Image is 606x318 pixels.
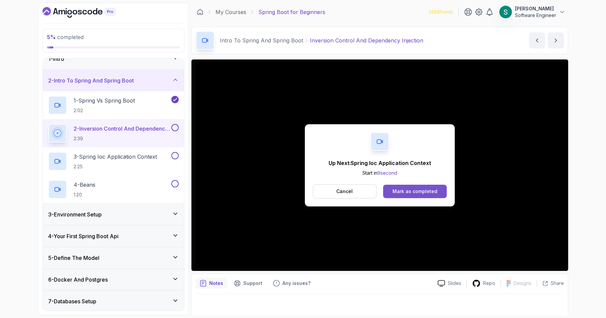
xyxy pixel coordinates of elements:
[467,279,501,288] a: Repo
[258,8,325,16] p: Spring Boot for Beginners
[515,5,556,12] p: [PERSON_NAME]
[548,32,564,48] button: next content
[196,278,227,289] button: notes button
[43,225,184,247] button: 4-Your First Spring Boot Api
[329,159,431,167] p: Up Next: Spring Ioc Application Context
[230,278,266,289] button: Support button
[48,232,118,240] h3: 4 - Your First Spring Boot Api
[74,163,157,170] p: 2:25
[74,135,170,142] p: 2:39
[551,280,564,287] p: Share
[282,280,311,287] p: Any issues?
[499,5,566,19] button: user profile image[PERSON_NAME]Software Engineer
[329,170,431,176] p: Start in
[429,9,453,15] p: 1466 Points
[47,34,56,40] span: 5 %
[43,204,184,225] button: 3-Environment Setup
[269,278,315,289] button: Feedback button
[48,96,179,115] button: 1-Spring Vs Spring Boot2:02
[74,153,157,161] p: 3 - Spring Ioc Application Context
[48,297,96,305] h3: 7 - Databases Setup
[48,180,179,199] button: 4-Beans1:20
[483,280,495,287] p: Repo
[74,107,135,114] p: 2:02
[43,70,184,91] button: 2-Intro To Spring And Spring Boot
[499,6,512,18] img: user profile image
[209,280,223,287] p: Notes
[48,76,134,85] h3: 2 - Intro To Spring And Spring Boot
[377,170,397,176] span: 9 second
[48,124,179,143] button: 2-Inversion Control And Dependency Injection2:39
[42,7,131,18] a: Dashboard
[43,48,184,69] button: 1-Intro
[43,247,184,269] button: 5-Define The Model
[43,291,184,312] button: 7-Databases Setup
[336,188,353,195] p: Cancel
[215,8,246,16] a: My Courses
[448,280,461,287] p: Slides
[310,36,423,44] p: Inversion Control And Dependency Injection
[313,184,377,198] button: Cancel
[47,34,84,40] span: completed
[514,280,531,287] p: Designs
[74,97,135,105] p: 1 - Spring Vs Spring Boot
[48,276,108,284] h3: 6 - Docker And Postgres
[197,9,203,15] a: Dashboard
[537,280,564,287] button: Share
[383,185,446,198] button: Mark as completed
[243,280,262,287] p: Support
[515,12,556,19] p: Software Engineer
[43,269,184,290] button: 6-Docker And Postgres
[393,188,437,195] div: Mark as completed
[48,55,64,63] h3: 1 - Intro
[74,191,95,198] p: 1:20
[48,254,99,262] h3: 5 - Define The Model
[48,210,102,218] h3: 3 - Environment Setup
[432,280,466,287] a: Slides
[74,181,95,189] p: 4 - Beans
[191,59,568,271] iframe: 2 - Inversion Control and Dependency Injection
[74,125,170,133] p: 2 - Inversion Control And Dependency Injection
[220,36,303,44] p: Intro To Spring And Spring Boot
[529,32,545,48] button: previous content
[48,152,179,171] button: 3-Spring Ioc Application Context2:25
